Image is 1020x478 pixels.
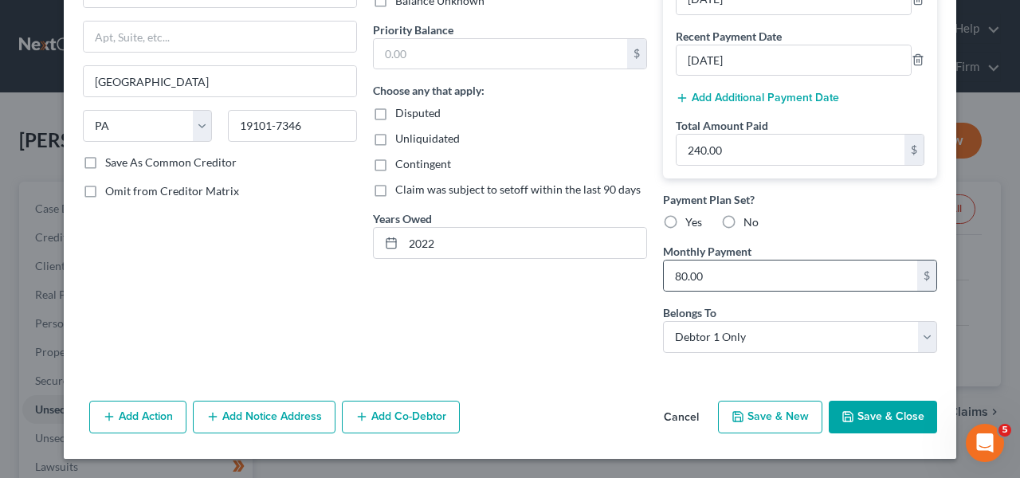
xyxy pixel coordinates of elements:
[663,191,937,208] label: Payment Plan Set?
[904,135,924,165] div: $
[966,424,1004,462] iframe: Intercom live chat
[998,424,1011,437] span: 5
[743,215,759,229] span: No
[374,39,627,69] input: 0.00
[718,401,822,434] button: Save & New
[829,401,937,434] button: Save & Close
[373,22,453,38] label: Priority Balance
[677,135,904,165] input: 0.00
[84,66,356,96] input: Enter city...
[627,39,646,69] div: $
[395,106,441,119] span: Disputed
[373,82,484,99] label: Choose any that apply:
[676,117,768,134] label: Total Amount Paid
[395,182,641,196] span: Claim was subject to setoff within the last 90 days
[677,45,911,76] input: --
[105,155,237,170] label: Save As Common Creditor
[89,401,186,434] button: Add Action
[395,131,460,145] span: Unliquidated
[193,401,335,434] button: Add Notice Address
[395,157,451,170] span: Contingent
[403,228,646,258] input: --
[651,402,712,434] button: Cancel
[685,215,702,229] span: Yes
[105,184,239,198] span: Omit from Creditor Matrix
[676,92,839,104] button: Add Additional Payment Date
[663,306,716,319] span: Belongs To
[342,401,460,434] button: Add Co-Debtor
[664,261,917,291] input: 0.00
[676,28,782,45] label: Recent Payment Date
[917,261,936,291] div: $
[228,110,357,142] input: Enter zip...
[373,210,432,227] label: Years Owed
[663,243,751,260] label: Monthly Payment
[84,22,356,52] input: Apt, Suite, etc...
